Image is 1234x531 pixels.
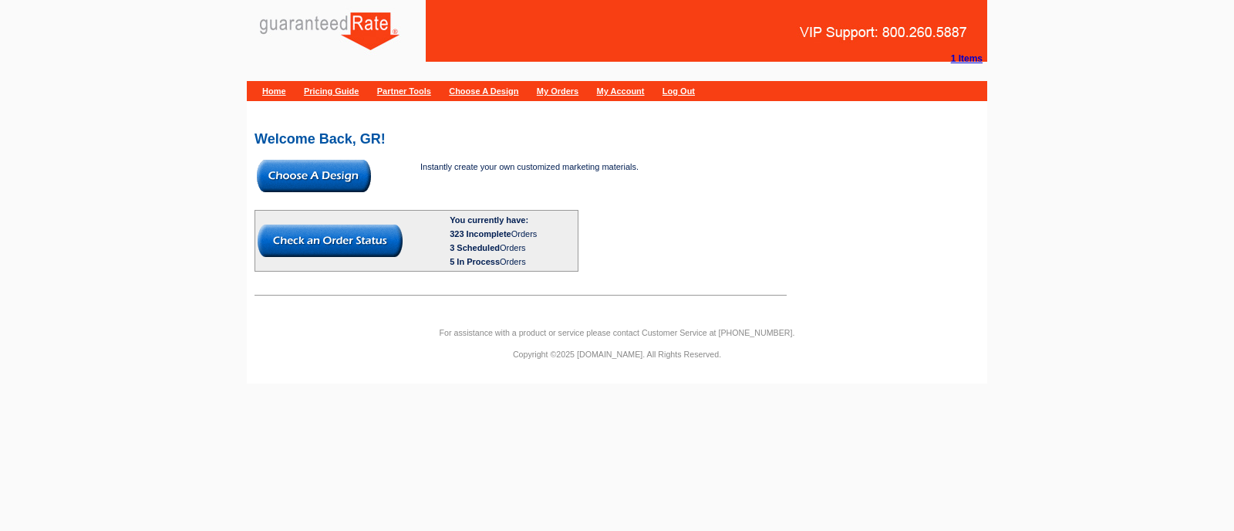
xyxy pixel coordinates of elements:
b: You currently have: [450,215,528,225]
span: 323 Incomplete [450,229,511,238]
img: button-choose-design.gif [257,160,371,192]
span: 5 In Process [450,257,500,266]
span: 3 Scheduled [450,243,500,252]
a: Partner Tools [377,86,431,96]
span: Instantly create your own customized marketing materials. [420,162,639,171]
a: My Orders [537,86,578,96]
h2: Welcome Back, GR! [255,132,979,146]
div: Orders Orders Orders [450,227,575,269]
p: Copyright ©2025 [DOMAIN_NAME]. All Rights Reserved. [247,347,987,361]
img: button-check-order-status.gif [258,225,403,257]
a: Log Out [663,86,695,96]
strong: 1 Items [951,53,983,64]
a: Home [262,86,286,96]
a: Pricing Guide [304,86,359,96]
a: My Account [597,86,645,96]
p: For assistance with a product or service please contact Customer Service at [PHONE_NUMBER]. [247,326,987,340]
a: Choose A Design [449,86,518,96]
